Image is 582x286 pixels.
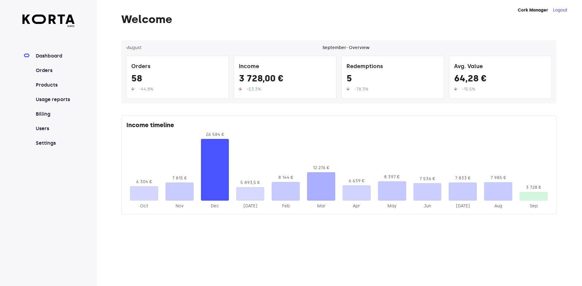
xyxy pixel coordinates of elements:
div: 3 728,00 € [239,73,331,86]
a: Products [35,81,75,89]
div: 8 397 € [378,174,406,180]
div: 6 304 € [130,179,158,185]
div: 7 815 € [166,175,194,181]
strong: Cork Manager [518,8,548,13]
div: 58 [131,73,224,86]
div: 26 584 € [201,132,229,138]
div: 2025-Mar [307,203,335,209]
div: 2025-Aug [484,203,512,209]
div: 2024-Dec [201,203,229,209]
span: -53.3% [247,87,261,92]
span: -44.8% [139,87,153,92]
div: September - Overview [323,45,370,51]
div: 12 276 € [307,165,335,171]
img: up [346,87,350,90]
span: -78.3% [354,87,368,92]
a: Users [35,125,75,132]
div: 8 144 € [272,175,300,181]
div: 6 639 € [343,178,371,184]
a: Orders [35,67,75,74]
h1: Welcome [121,13,557,25]
div: 2025-Feb [272,203,300,209]
div: Orders [131,61,224,73]
div: 64,28 € [454,73,547,86]
div: 3 728 € [520,185,548,191]
div: 7 985 € [484,175,512,181]
a: Billing [35,110,75,118]
div: 5 893,5 € [236,180,264,186]
div: Avg. Value [454,61,547,73]
div: Redemptions [346,61,439,73]
div: 2024-Nov [166,203,194,209]
button: ‹August [126,45,142,51]
a: Settings [35,140,75,147]
div: Income [239,61,331,73]
img: up [454,87,457,90]
div: 2025-May [378,203,406,209]
span: -15.5% [462,87,475,92]
div: 2025-Apr [343,203,371,209]
img: Korta [22,15,75,24]
img: up [131,87,134,90]
a: Usage reports [35,96,75,103]
div: 2025-Jun [413,203,442,209]
div: 2025-Jan [236,203,264,209]
div: 5 [346,73,439,86]
div: 7 833 € [449,175,477,181]
div: Income timeline [126,121,551,132]
a: Dashboard [35,52,75,60]
a: beta [22,15,75,28]
div: 2024-Oct [130,203,158,209]
img: up [239,87,242,90]
span: beta [22,24,75,28]
div: 7 536 € [413,176,442,182]
button: Logout [553,7,567,13]
div: 2025-Jul [449,203,477,209]
div: 2025-Sep [520,203,548,209]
